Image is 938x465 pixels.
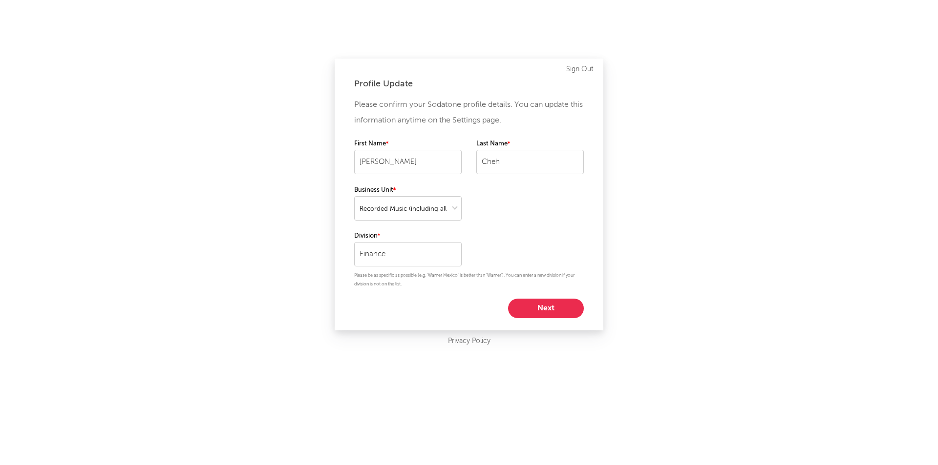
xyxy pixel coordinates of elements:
[354,78,584,90] div: Profile Update
[508,299,584,318] button: Next
[354,230,462,242] label: Division
[448,335,490,347] a: Privacy Policy
[354,150,462,174] input: Your first name
[354,184,462,196] label: Business Unit
[354,271,584,289] p: Please be as specific as possible (e.g. 'Warner Mexico' is better than 'Warner'). You can enter a...
[476,138,584,150] label: Last Name
[354,97,584,128] p: Please confirm your Sodatone profile details. You can update this information anytime on the Sett...
[354,242,462,266] input: Your division
[476,150,584,174] input: Your last name
[354,138,462,150] label: First Name
[566,63,594,75] a: Sign Out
